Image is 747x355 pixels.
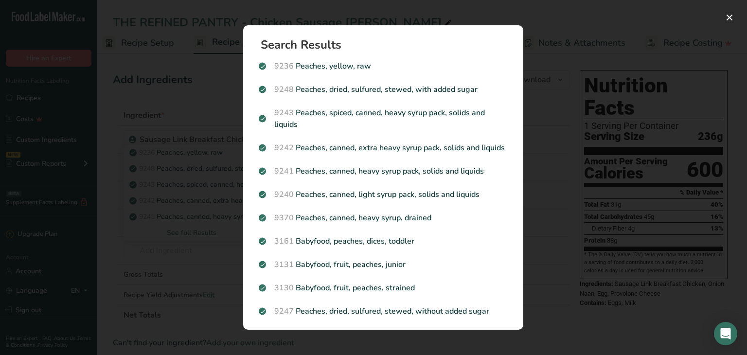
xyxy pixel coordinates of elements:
[259,305,508,317] p: Peaches, dried, sulfured, stewed, without added sugar
[274,283,294,293] span: 3130
[259,259,508,270] p: Babyfood, fruit, peaches, junior
[259,60,508,72] p: Peaches, yellow, raw
[259,212,508,224] p: Peaches, canned, heavy syrup, drained
[274,236,294,247] span: 3161
[714,322,737,345] div: Open Intercom Messenger
[259,329,508,340] p: Peaches, dried, sulfured, uncooked
[274,189,294,200] span: 9240
[259,235,508,247] p: Babyfood, peaches, dices, toddler
[274,84,294,95] span: 9248
[261,39,514,51] h1: Search Results
[274,259,294,270] span: 3131
[259,107,508,130] p: Peaches, spiced, canned, heavy syrup pack, solids and liquids
[274,107,294,118] span: 9243
[274,213,294,223] span: 9370
[259,165,508,177] p: Peaches, canned, heavy syrup pack, solids and liquids
[274,306,294,317] span: 9247
[274,166,294,177] span: 9241
[274,329,294,340] span: 9246
[274,61,294,71] span: 9236
[259,84,508,95] p: Peaches, dried, sulfured, stewed, with added sugar
[274,142,294,153] span: 9242
[259,142,508,154] p: Peaches, canned, extra heavy syrup pack, solids and liquids
[259,282,508,294] p: Babyfood, fruit, peaches, strained
[259,189,508,200] p: Peaches, canned, light syrup pack, solids and liquids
